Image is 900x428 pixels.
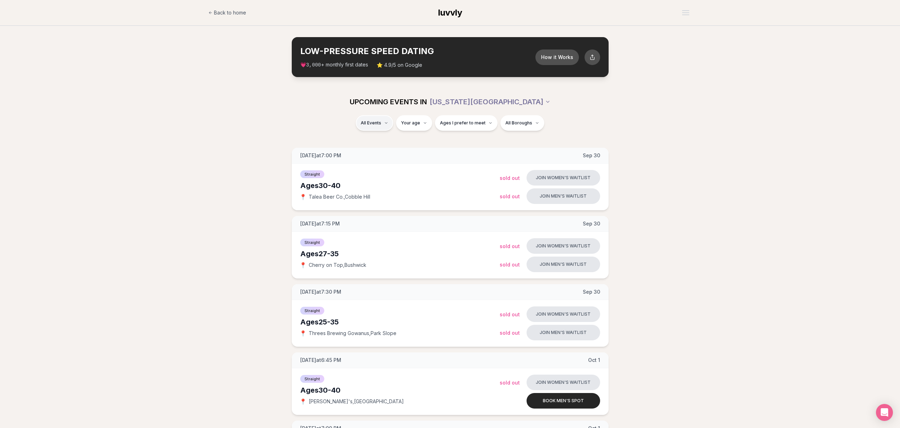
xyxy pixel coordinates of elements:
[300,317,500,327] div: Ages 25-35
[430,94,551,110] button: [US_STATE][GEOGRAPHIC_DATA]
[300,385,500,395] div: Ages 30-40
[500,243,520,249] span: Sold Out
[527,306,600,322] button: Join women's waitlist
[309,330,396,337] span: Threes Brewing Gowanus , Park Slope
[440,120,486,126] span: Ages I prefer to meet
[527,170,600,186] button: Join women's waitlist
[500,262,520,268] span: Sold Out
[306,62,321,68] span: 3,000
[500,311,520,317] span: Sold Out
[500,175,520,181] span: Sold Out
[527,375,600,390] button: Join women's waitlist
[527,188,600,204] button: Join men's waitlist
[435,115,498,131] button: Ages I prefer to meet
[300,375,324,383] span: Straight
[300,61,368,69] span: 💗 + monthly first dates
[309,193,370,200] span: Talea Beer Co. , Cobble Hill
[300,239,324,246] span: Straight
[505,120,532,126] span: All Boroughs
[500,330,520,336] span: Sold Out
[309,398,404,405] span: [PERSON_NAME]'s , [GEOGRAPHIC_DATA]
[583,288,600,295] span: Sep 30
[300,357,341,364] span: [DATE] at 6:45 PM
[361,120,381,126] span: All Events
[356,115,393,131] button: All Events
[300,399,306,404] span: 📍
[300,194,306,200] span: 📍
[500,193,520,199] span: Sold Out
[300,220,340,227] span: [DATE] at 7:15 PM
[300,152,341,159] span: [DATE] at 7:00 PM
[309,262,366,269] span: Cherry on Top , Bushwick
[527,393,600,409] button: Book men's spot
[300,330,306,336] span: 📍
[583,152,600,159] span: Sep 30
[583,220,600,227] span: Sep 30
[535,49,579,65] button: How it Works
[350,97,427,107] span: UPCOMING EVENTS IN
[527,238,600,254] button: Join women's waitlist
[401,120,420,126] span: Your age
[300,307,324,315] span: Straight
[377,61,422,69] span: ⭐ 4.9/5 on Google
[527,325,600,340] button: Join men's waitlist
[300,170,324,178] span: Straight
[500,380,520,386] span: Sold Out
[876,404,893,421] div: Open Intercom Messenger
[527,257,600,272] button: Join men's waitlist
[300,249,500,259] div: Ages 27-35
[679,7,692,18] button: Open menu
[300,262,306,268] span: 📍
[300,46,535,57] h2: LOW-PRESSURE SPEED DATING
[500,115,544,131] button: All Boroughs
[438,7,462,18] a: luvvly
[208,6,246,20] a: Back to home
[588,357,600,364] span: Oct 1
[300,181,500,190] div: Ages 30-40
[214,9,246,16] span: Back to home
[300,288,341,295] span: [DATE] at 7:30 PM
[396,115,432,131] button: Your age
